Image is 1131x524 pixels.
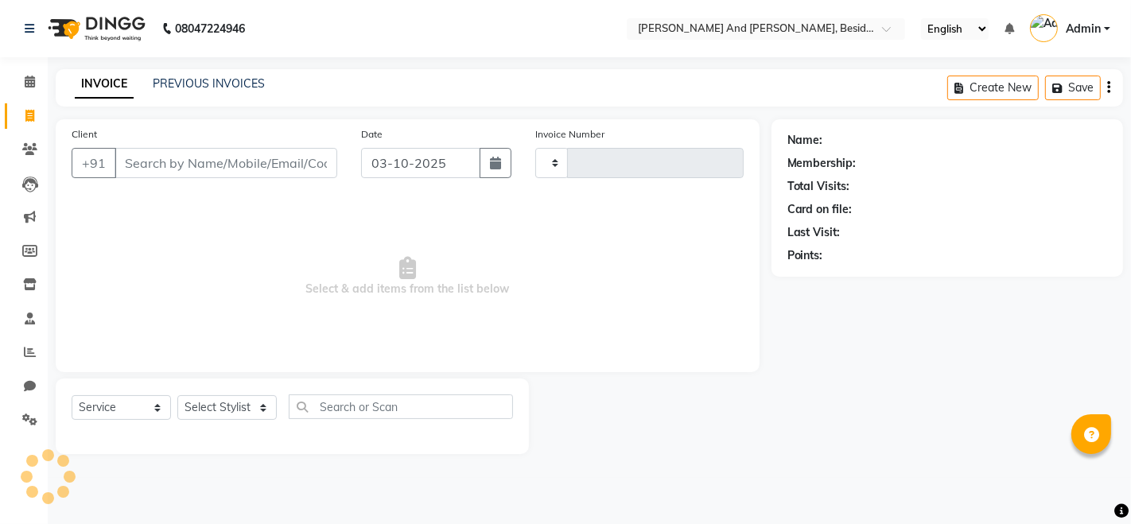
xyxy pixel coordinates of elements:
[787,178,850,195] div: Total Visits:
[787,155,857,172] div: Membership:
[535,127,604,142] label: Invoice Number
[787,201,853,218] div: Card on file:
[175,6,245,51] b: 08047224946
[75,70,134,99] a: INVOICE
[72,148,116,178] button: +91
[787,224,841,241] div: Last Visit:
[787,132,823,149] div: Name:
[1030,14,1058,42] img: Admin
[72,197,744,356] span: Select & add items from the list below
[289,394,513,419] input: Search or Scan
[1066,21,1101,37] span: Admin
[1045,76,1101,100] button: Save
[361,127,383,142] label: Date
[947,76,1039,100] button: Create New
[153,76,265,91] a: PREVIOUS INVOICES
[115,148,337,178] input: Search by Name/Mobile/Email/Code
[41,6,150,51] img: logo
[72,127,97,142] label: Client
[787,247,823,264] div: Points:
